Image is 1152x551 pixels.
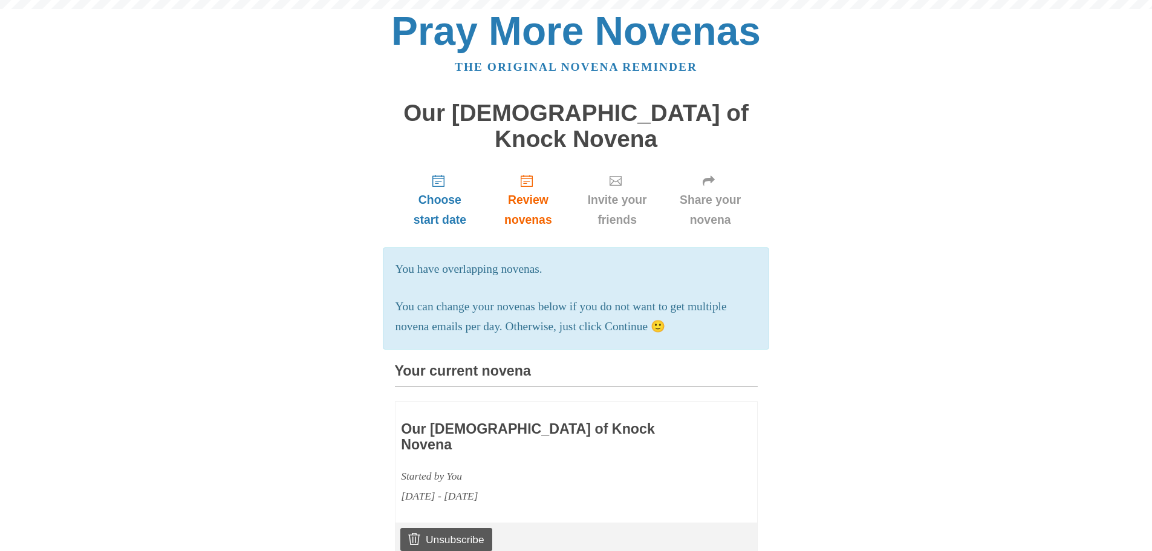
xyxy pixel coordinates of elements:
[401,486,680,506] div: [DATE] - [DATE]
[584,190,651,230] span: Invite your friends
[395,100,758,152] h1: Our [DEMOGRAPHIC_DATA] of Knock Novena
[407,190,473,230] span: Choose start date
[400,528,492,551] a: Unsubscribe
[571,164,663,236] a: Invite your friends
[391,8,761,53] a: Pray More Novenas
[663,164,758,236] a: Share your novena
[675,190,746,230] span: Share your novena
[497,190,559,230] span: Review novenas
[395,364,758,387] h3: Your current novena
[395,164,486,236] a: Choose start date
[401,466,680,486] div: Started by You
[395,297,757,337] p: You can change your novenas below if you do not want to get multiple novena emails per day. Other...
[395,259,757,279] p: You have overlapping novenas.
[485,164,571,236] a: Review novenas
[401,422,680,452] h3: Our [DEMOGRAPHIC_DATA] of Knock Novena
[455,60,697,73] a: The original novena reminder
